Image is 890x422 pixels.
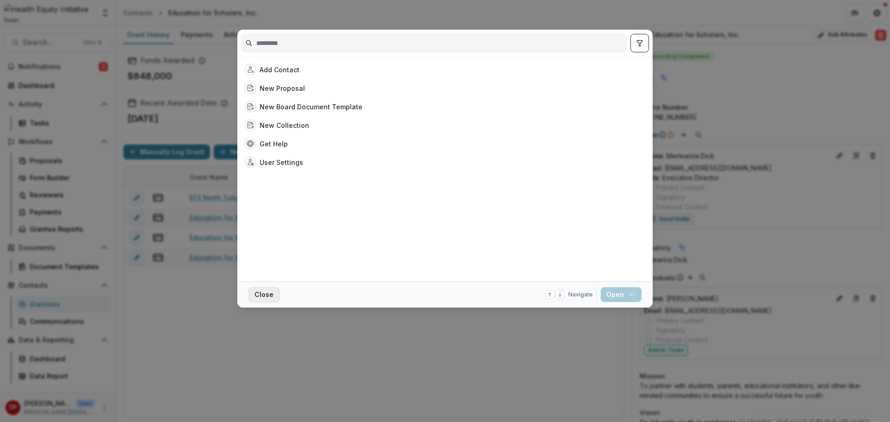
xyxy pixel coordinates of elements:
[260,102,362,112] div: New Board Document Template
[260,65,299,75] div: Add Contact
[601,287,642,302] button: Open
[260,120,309,130] div: New Collection
[568,290,593,299] span: Navigate
[630,34,649,52] button: toggle filters
[260,157,303,167] div: User Settings
[260,83,305,93] div: New Proposal
[260,139,288,149] div: Get Help
[248,287,280,302] button: Close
